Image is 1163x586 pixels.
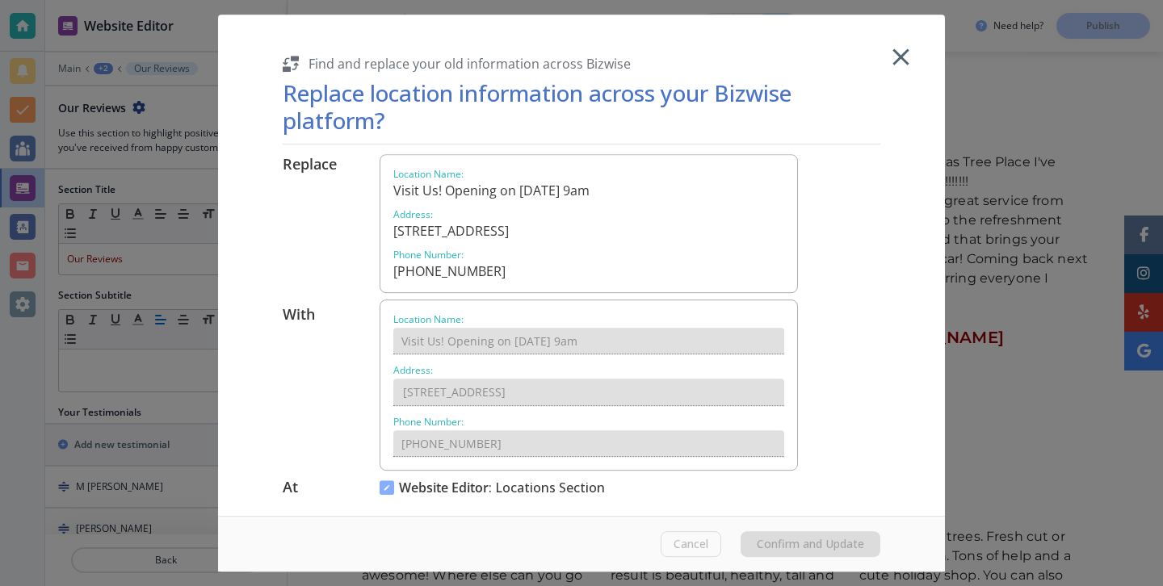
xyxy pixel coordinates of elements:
span: Website Editor [399,479,489,496]
p: Location Name : [393,313,784,326]
h6: At [283,477,380,496]
p: Phone Number : [393,416,784,429]
h6: Visit Us! Opening on [DATE] 9am [393,182,784,199]
h6: Replace [283,154,380,174]
p: Address : [393,364,784,377]
h6: With [283,304,380,324]
p: Location Name : [393,168,784,181]
p: Address : [393,208,784,221]
p: Phone Number : [393,249,784,262]
h5: Find and replace your old information across Bizwise [309,55,631,73]
h6: : Locations Section [399,479,605,496]
h6: [PHONE_NUMBER] [393,263,784,279]
h6: [STREET_ADDRESS] [393,223,784,239]
h1: Replace location information across your Bizwise platform? [283,79,880,134]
